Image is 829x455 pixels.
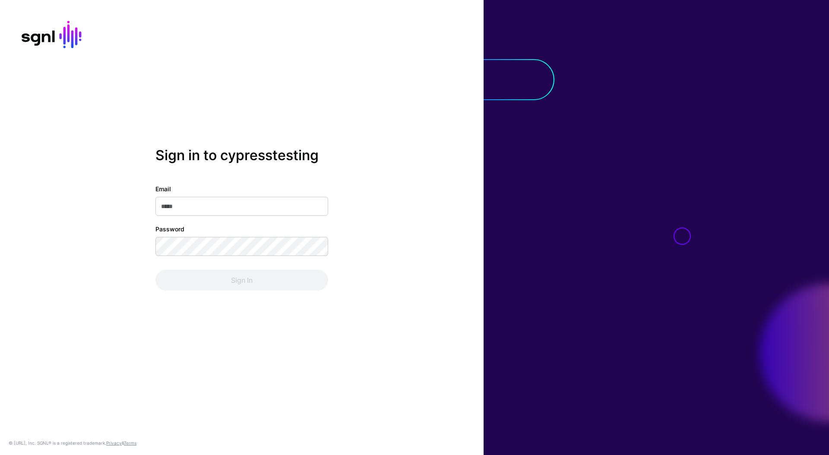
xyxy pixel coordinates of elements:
h2: Sign in to cypresstesting [155,147,328,164]
a: Terms [124,440,136,446]
a: Privacy [106,440,122,446]
label: Password [155,224,184,234]
label: Email [155,184,171,193]
div: © [URL], Inc. SGNL® is a registered trademark. & [9,439,136,446]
